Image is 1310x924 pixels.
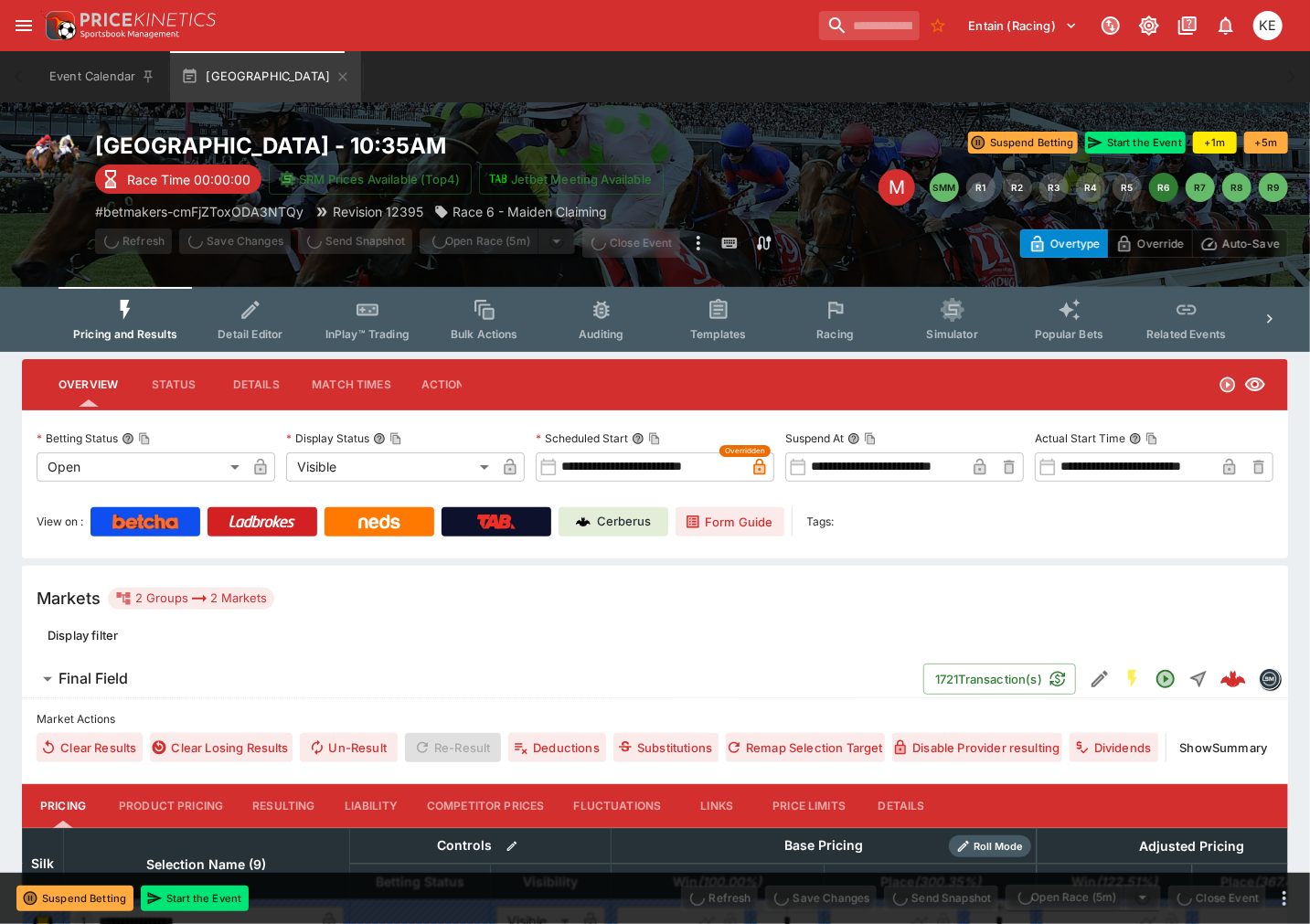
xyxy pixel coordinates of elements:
[726,733,886,762] button: Remap Selection Target
[1035,327,1103,341] span: Popular Bets
[286,430,369,446] p: Display Status
[40,7,77,44] img: PriceKinetics Logo
[687,228,709,258] button: more
[80,13,216,27] img: PriceKinetics
[1259,668,1281,690] div: betmakers
[37,733,143,762] button: Clear Results
[777,834,870,857] div: Base Pricing
[412,784,559,828] button: Competitor Prices
[1260,669,1280,689] img: betmakers
[22,132,80,190] img: horse_racing.png
[218,327,282,341] span: Detail Editor
[1248,5,1288,46] button: Kelvin Entwisle
[785,430,844,446] p: Suspend At
[632,432,644,445] button: Scheduled StartCopy To Clipboard
[350,828,612,864] th: Controls
[170,51,361,102] button: [GEOGRAPHIC_DATA]
[133,363,215,407] button: Status
[1076,173,1105,202] button: R4
[44,363,133,407] button: Overview
[1133,9,1166,42] button: Toggle light/dark mode
[23,828,64,898] th: Silk
[1171,9,1204,42] button: Documentation
[229,515,295,529] img: Ladbrokes
[927,327,978,341] span: Simulator
[489,170,507,188] img: jetbet-logo.svg
[1149,663,1182,696] button: Open
[1006,885,1161,910] div: split button
[598,513,652,531] p: Cerberus
[1186,173,1215,202] button: R7
[59,287,1251,352] div: Event type filters
[1039,173,1069,202] button: R3
[22,661,923,697] button: Final Field
[373,432,386,445] button: Display StatusCopy To Clipboard
[1050,234,1100,253] p: Overtype
[95,202,304,221] p: Copy To Clipboard
[1222,173,1251,202] button: R8
[758,784,860,828] button: Price Limits
[127,170,250,189] p: Race Time 00:00:00
[1220,666,1246,692] div: 0965ae12-fc7a-48e7-8ce8-d9872ca08413
[479,164,664,195] button: Jetbet Meeting Available
[1094,9,1127,42] button: Connected to PK
[500,834,524,858] button: Bulk edit
[1220,666,1246,692] img: logo-cerberus--red.svg
[300,733,398,762] button: Un-Result
[864,432,877,445] button: Copy To Clipboard
[451,327,518,341] span: Bulk Actions
[1149,173,1178,202] button: R6
[504,871,599,893] span: Visibility
[150,733,293,762] button: Clear Losing Results
[330,784,412,828] button: Liability
[1051,871,1177,893] span: Win(122.51%)
[579,327,623,341] span: Auditing
[1113,173,1142,202] button: R5
[73,327,177,341] span: Pricing and Results
[923,664,1076,695] button: 1721Transaction(s)
[648,432,661,445] button: Copy To Clipboard
[930,173,1288,202] nav: pagination navigation
[37,430,118,446] p: Betting Status
[141,886,249,911] button: Start the Event
[37,706,1273,733] label: Market Actions
[698,871,762,893] em: ( 100.00 %)
[269,164,472,195] button: SRM Prices Available (Top4)
[819,11,920,40] input: search
[860,871,1001,893] span: Place(300.35%)
[1192,229,1288,258] button: Auto-Save
[1209,9,1242,42] button: Notifications
[576,515,591,529] img: Cerberus
[358,515,399,529] img: Neds
[38,51,166,102] button: Event Calendar
[1244,132,1288,154] button: +5m
[333,202,423,221] p: Revision 12395
[1215,661,1251,697] a: 0965ae12-fc7a-48e7-8ce8-d9872ca08413
[725,445,765,457] span: Overridden
[37,507,83,536] label: View on :
[1146,327,1226,341] span: Related Events
[1222,234,1280,253] p: Auto-Save
[1116,663,1149,696] button: SGM Enabled
[16,886,133,911] button: Suspend Betting
[127,854,287,876] span: Selection Name (9)
[807,507,835,536] label: Tags:
[1083,663,1116,696] button: Edit Detail
[420,228,575,254] div: split button
[406,363,488,407] button: Actions
[559,507,668,536] a: Cerberus
[923,11,953,40] button: No Bookmarks
[286,452,495,482] div: Visible
[1193,132,1237,154] button: +1m
[95,132,791,160] h2: Copy To Clipboard
[1137,234,1184,253] p: Override
[1085,132,1186,154] button: Start the Event
[847,432,860,445] button: Suspend AtCopy To Clipboard
[1145,432,1158,445] button: Copy To Clipboard
[477,515,516,529] img: TabNZ
[1020,229,1288,258] div: Start From
[115,588,267,610] div: 2 Groups 2 Markets
[325,327,410,341] span: InPlay™ Trading
[37,588,101,609] h5: Markets
[37,452,246,482] div: Open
